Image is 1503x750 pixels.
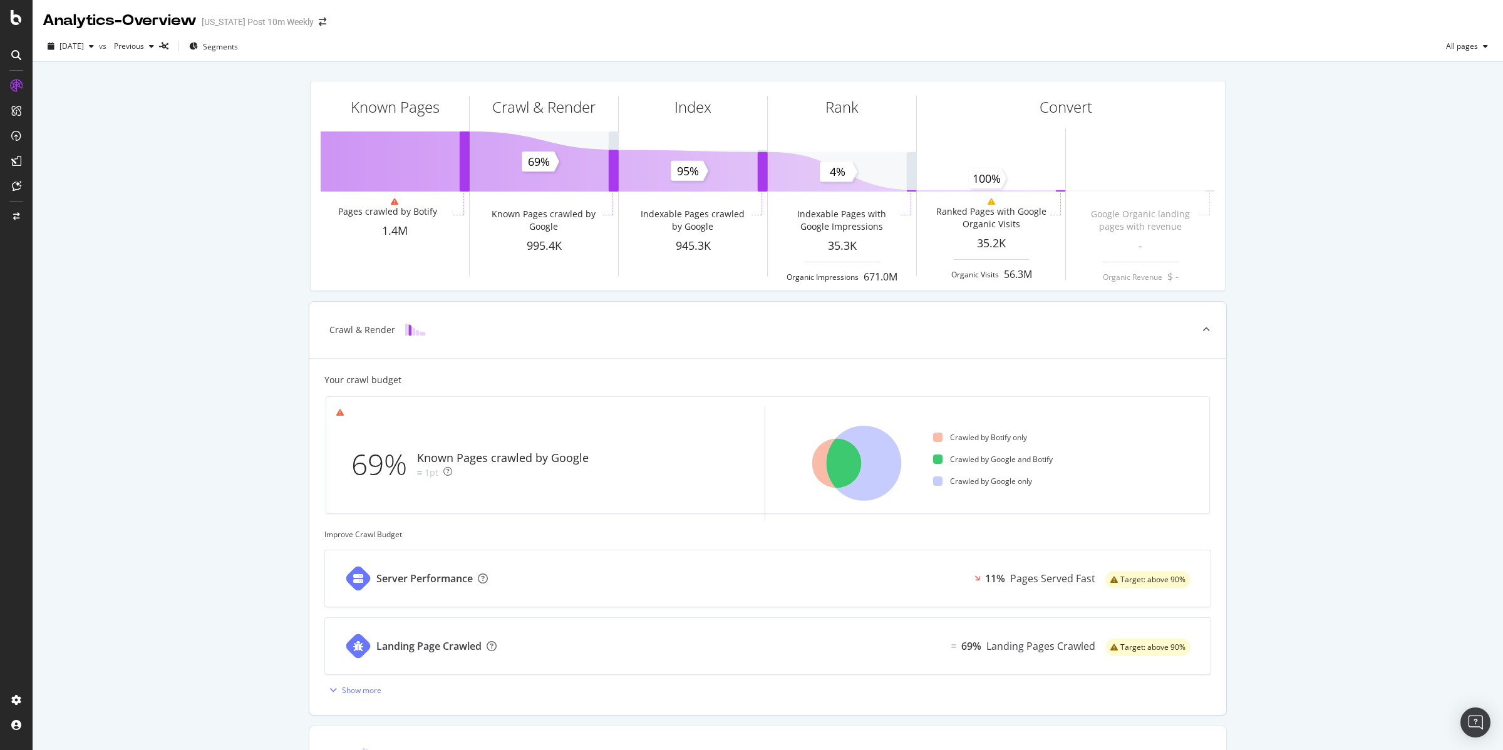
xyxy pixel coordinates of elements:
[864,270,897,284] div: 671.0M
[933,454,1053,465] div: Crawled by Google and Botify
[933,432,1027,443] div: Crawled by Botify only
[351,96,440,118] div: Known Pages
[1105,571,1191,588] div: warning label
[1441,36,1493,56] button: All pages
[184,36,243,56] button: Segments
[1120,644,1185,651] span: Target: above 90%
[319,18,326,26] div: arrow-right-arrow-left
[825,96,859,118] div: Rank
[405,324,425,336] img: block-icon
[492,96,596,118] div: Crawl & Render
[324,680,381,700] button: Show more
[376,639,482,654] div: Landing Page Crawled
[324,550,1211,607] a: Server Performance11%Pages Served Fastwarning label
[787,272,859,282] div: Organic Impressions
[986,639,1095,654] div: Landing Pages Crawled
[203,41,238,52] span: Segments
[109,41,144,51] span: Previous
[417,450,589,466] div: Known Pages crawled by Google
[1441,41,1478,51] span: All pages
[985,572,1005,586] div: 11%
[961,639,981,654] div: 69%
[342,685,381,696] div: Show more
[376,572,473,586] div: Server Performance
[425,466,438,479] div: 1pt
[324,529,1211,540] div: Improve Crawl Budget
[1010,572,1095,586] div: Pages Served Fast
[636,208,748,233] div: Indexable Pages crawled by Google
[417,471,422,475] img: Equal
[59,41,84,51] span: 2025 Aug. 19th
[487,208,599,233] div: Known Pages crawled by Google
[674,96,711,118] div: Index
[109,36,159,56] button: Previous
[338,205,437,218] div: Pages crawled by Botify
[951,644,956,648] img: Equal
[321,223,469,239] div: 1.4M
[43,36,99,56] button: [DATE]
[1105,639,1191,656] div: warning label
[768,238,916,254] div: 35.3K
[43,10,197,31] div: Analytics - Overview
[324,374,401,386] div: Your crawl budget
[329,324,395,336] div: Crawl & Render
[1120,576,1185,583] span: Target: above 90%
[933,476,1032,486] div: Crawled by Google only
[1460,707,1490,737] div: Open Intercom Messenger
[99,41,109,51] span: vs
[619,238,767,254] div: 945.3K
[351,444,417,485] div: 69%
[470,238,618,254] div: 995.4K
[785,208,897,233] div: Indexable Pages with Google Impressions
[324,617,1211,675] a: Landing Page CrawledEqual69%Landing Pages Crawledwarning label
[202,16,314,28] div: [US_STATE] Post 10m Weekly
